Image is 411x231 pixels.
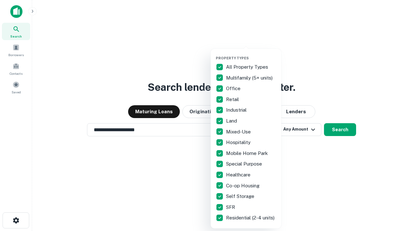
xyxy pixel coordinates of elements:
p: Mobile Home Park [226,150,269,157]
p: Special Purpose [226,160,263,168]
p: SFR [226,203,236,211]
p: Office [226,85,242,92]
p: Multifamily (5+ units) [226,74,274,82]
p: Land [226,117,238,125]
p: Industrial [226,106,248,114]
p: Hospitality [226,139,252,146]
p: Residential (2-4 units) [226,214,276,222]
p: Healthcare [226,171,252,179]
p: Retail [226,96,240,103]
p: All Property Types [226,63,269,71]
p: Co-op Housing [226,182,261,190]
span: Property Types [216,56,249,60]
iframe: Chat Widget [379,180,411,210]
p: Self Storage [226,193,256,200]
p: Mixed-Use [226,128,252,136]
